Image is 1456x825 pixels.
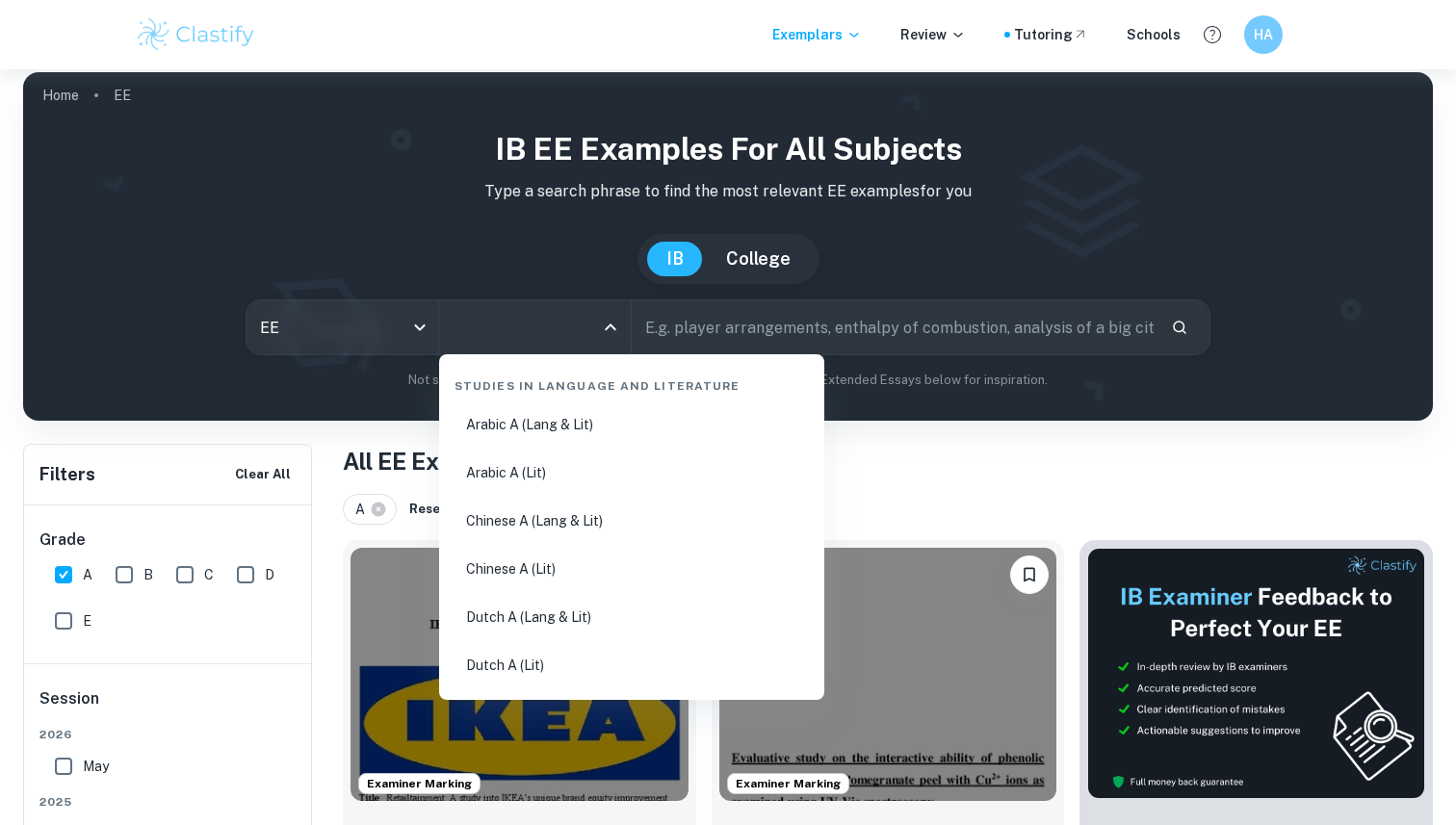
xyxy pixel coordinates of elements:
[597,314,624,341] button: Close
[39,529,298,552] h6: Grade
[114,85,131,106] p: EE
[83,756,109,777] span: May
[728,775,848,792] span: Examiner Marking
[447,691,817,735] li: English A (Lang & Lit)
[447,547,817,591] li: Chinese A (Lit)
[1010,555,1049,594] button: Bookmark
[247,300,438,354] div: EE
[39,793,298,811] span: 2025
[900,24,966,45] p: Review
[707,242,810,276] button: College
[204,564,214,585] span: C
[1253,24,1275,45] h6: HA
[39,180,1417,203] p: Type a search phrase to find the most relevant EE examples for you
[447,499,817,543] li: Chinese A (Lang & Lit)
[1127,24,1181,45] a: Schools
[647,242,703,276] button: IB
[135,15,257,54] img: Clastify logo
[447,451,817,495] li: Arabic A (Lit)
[1087,548,1425,799] img: Thumbnail
[83,564,92,585] span: A
[1163,311,1196,344] button: Search
[39,726,298,743] span: 2026
[355,499,374,520] span: A
[359,775,480,792] span: Examiner Marking
[23,72,1433,421] img: profile cover
[42,82,79,109] a: Home
[772,24,862,45] p: Exemplars
[447,643,817,687] li: Dutch A (Lit)
[351,548,689,801] img: Business and Management EE example thumbnail: To what extent have IKEA's in-store reta
[447,402,817,447] li: Arabic A (Lang & Lit)
[447,362,817,402] div: Studies in Language and Literature
[404,495,472,524] button: Reset All
[39,371,1417,390] p: Not sure what to search for? You can always look through our example Extended Essays below for in...
[343,494,397,525] div: A
[632,300,1156,354] input: E.g. player arrangements, enthalpy of combustion, analysis of a big city...
[447,595,817,639] li: Dutch A (Lang & Lit)
[143,564,153,585] span: B
[39,461,95,488] h6: Filters
[39,126,1417,172] h1: IB EE examples for all subjects
[83,610,91,632] span: E
[719,548,1057,801] img: Chemistry EE example thumbnail: How do phenolic acid derivatives obtaine
[1014,24,1088,45] a: Tutoring
[1196,18,1229,51] button: Help and Feedback
[230,460,296,489] button: Clear All
[265,564,274,585] span: D
[1244,15,1283,54] button: HA
[343,444,1433,478] h1: All EE Examples
[39,687,298,726] h6: Session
